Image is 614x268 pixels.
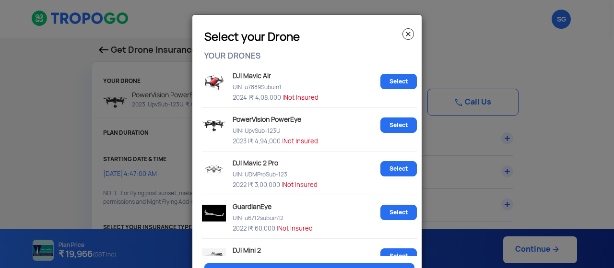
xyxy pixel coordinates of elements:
[230,200,340,210] p: GuardianEye
[230,244,340,254] p: DJI Mini 2
[204,33,414,41] h3: Select your Drone
[380,161,417,176] a: Select
[204,46,414,59] p: YOUR DRONES
[230,69,340,79] p: DJI Mavic Air
[249,181,283,189] span: ₹ 3,00,000 |
[283,181,318,189] span: Not Insured
[402,28,414,40] img: close
[233,137,249,145] span: 2023 |
[202,248,226,265] img: Drone image
[202,205,226,221] img: Drone image
[249,137,283,145] span: ₹ 4,94,000 |
[233,224,249,233] span: 2022 |
[230,156,340,166] p: DJI Mavic 2 Pro
[202,74,226,91] img: Drone image
[380,248,417,264] a: Select
[202,161,226,178] img: Drone image
[278,224,313,233] span: Not Insured
[202,117,226,134] img: Drone image
[230,169,377,177] p: UIN: UDMProSub-123
[249,224,278,233] span: ₹ 60,000 |
[233,181,249,189] span: 2022 |
[230,113,340,123] p: PowerVision PowerEye
[250,93,284,102] span: ₹ 4,08,000 |
[284,93,319,102] span: Not Insured
[230,212,377,221] p: UIN: u6712subuin12
[380,205,417,220] a: Select
[380,117,417,133] a: Select
[230,125,377,133] p: UIN: UpvSub-123U
[380,74,417,89] a: Select
[233,93,250,102] span: 2024 |
[283,137,318,145] span: Not Insured
[230,82,377,90] p: UIN: u7889Subuin1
